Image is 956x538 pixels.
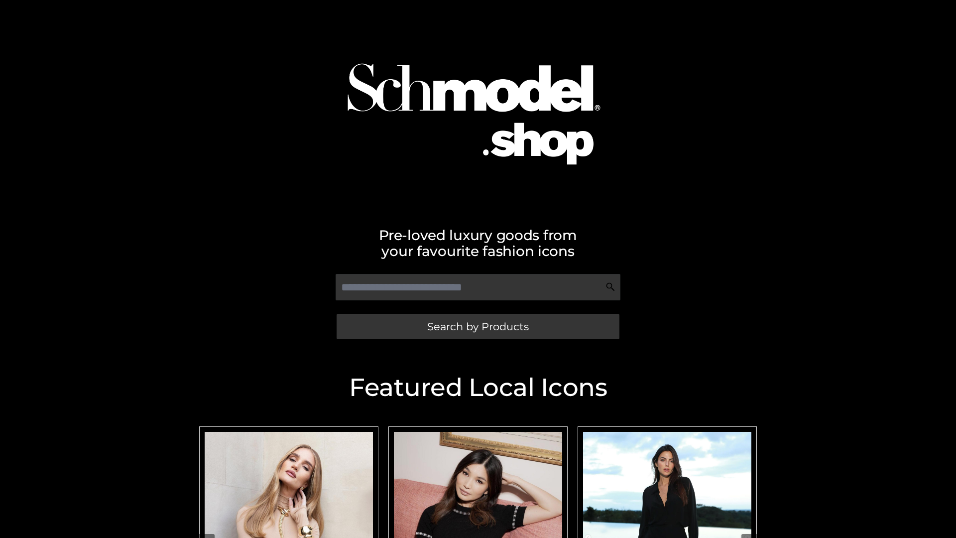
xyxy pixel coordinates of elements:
h2: Pre-loved luxury goods from your favourite fashion icons [194,227,762,259]
a: Search by Products [337,314,619,339]
span: Search by Products [427,321,529,332]
h2: Featured Local Icons​ [194,375,762,400]
img: Search Icon [605,282,615,292]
